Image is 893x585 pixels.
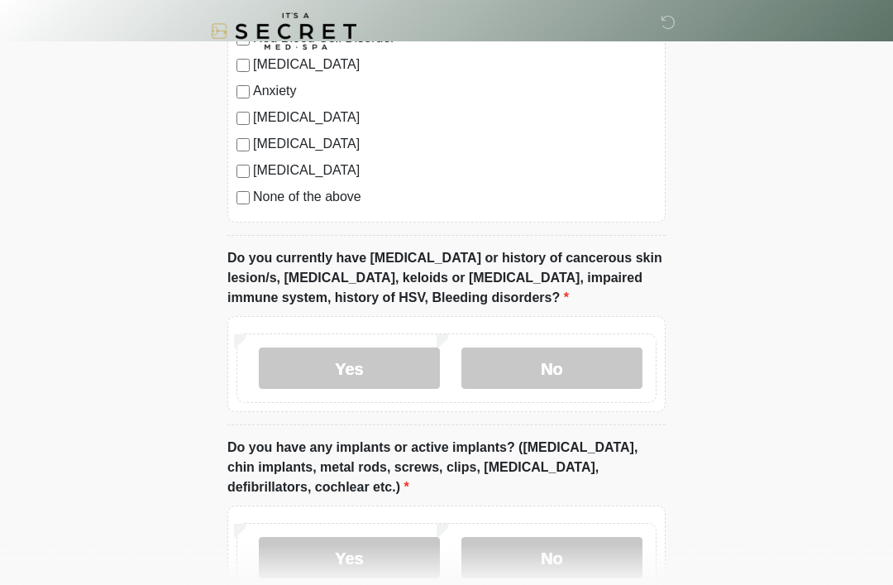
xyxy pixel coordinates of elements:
input: None of the above [236,191,250,204]
input: [MEDICAL_DATA] [236,112,250,125]
label: [MEDICAL_DATA] [253,108,657,127]
label: Anxiety [253,81,657,101]
input: Anxiety [236,85,250,98]
label: [MEDICAL_DATA] [253,161,657,180]
img: It's A Secret Med Spa Logo [211,12,356,50]
label: Do you currently have [MEDICAL_DATA] or history of cancerous skin lesion/s, [MEDICAL_DATA], keloi... [227,248,666,308]
label: [MEDICAL_DATA] [253,55,657,74]
label: No [461,537,642,578]
input: [MEDICAL_DATA] [236,59,250,72]
input: [MEDICAL_DATA] [236,138,250,151]
input: [MEDICAL_DATA] [236,165,250,178]
label: None of the above [253,187,657,207]
label: Do you have any implants or active implants? ([MEDICAL_DATA], chin implants, metal rods, screws, ... [227,438,666,497]
label: [MEDICAL_DATA] [253,134,657,154]
label: Yes [259,537,440,578]
label: Yes [259,348,440,389]
label: No [461,348,642,389]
